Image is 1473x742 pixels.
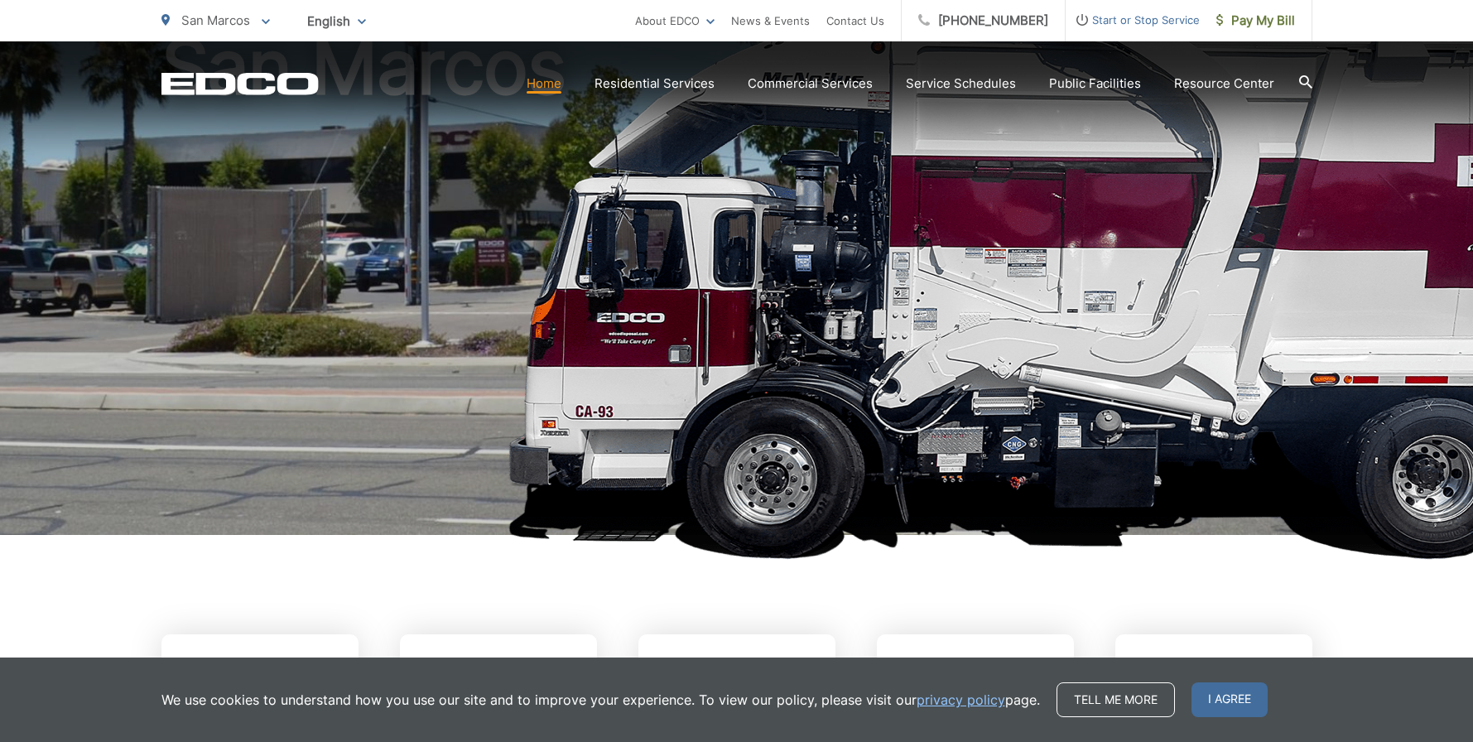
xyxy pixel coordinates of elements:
[181,12,250,28] span: San Marcos
[635,11,715,31] a: About EDCO
[748,74,873,94] a: Commercial Services
[161,690,1040,710] p: We use cookies to understand how you use our site and to improve your experience. To view our pol...
[527,74,561,94] a: Home
[161,26,1312,550] h1: San Marcos
[731,11,810,31] a: News & Events
[1174,74,1274,94] a: Resource Center
[1049,74,1141,94] a: Public Facilities
[917,690,1005,710] a: privacy policy
[295,7,378,36] span: English
[906,74,1016,94] a: Service Schedules
[594,74,715,94] a: Residential Services
[1057,682,1175,717] a: Tell me more
[826,11,884,31] a: Contact Us
[1216,11,1295,31] span: Pay My Bill
[161,72,319,95] a: EDCD logo. Return to the homepage.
